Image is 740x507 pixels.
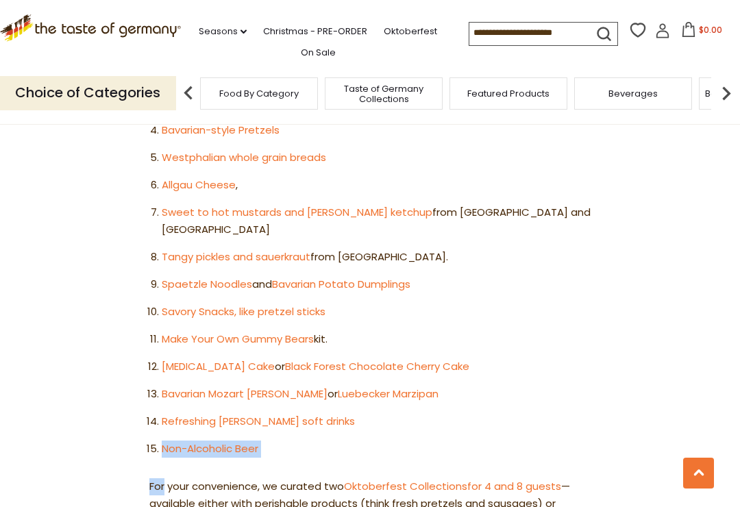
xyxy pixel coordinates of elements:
a: Bavarian-style Pretzels [162,123,280,137]
button: $0.00 [673,22,731,42]
li: , [162,177,591,194]
img: next arrow [713,79,740,107]
a: Savory Snacks, like pretzel sticks [162,304,325,319]
a: Christmas - PRE-ORDER [263,24,367,39]
li: from [GEOGRAPHIC_DATA] and [GEOGRAPHIC_DATA] [162,204,591,238]
a: Westphalian whole grain breads [162,150,326,164]
span: $0.00 [699,24,722,36]
a: Oktoberfest Collections [344,479,467,493]
a: Oktoberfest [384,24,437,39]
a: Spaetzle Noodles [162,277,252,291]
li: from [GEOGRAPHIC_DATA]. [162,249,591,266]
a: Seasons [199,24,247,39]
a: Beverages [608,88,658,99]
a: Bavarian Potato Dumplings [272,277,410,291]
a: Non-Alcoholic Beer [162,441,258,456]
li: and [162,276,591,293]
a: Bavarian Mozart [PERSON_NAME] [162,386,328,401]
a: for 4 and 8 guests [467,479,561,493]
a: Refreshing [PERSON_NAME] soft drinks [162,414,355,428]
a: [MEDICAL_DATA] Cake [162,359,275,373]
a: On Sale [301,45,336,60]
a: Black Forest Chocolate Cherry Cake [285,359,469,373]
a: Food By Category [219,88,299,99]
a: Tangy pickles and sauerkraut [162,249,310,264]
a: Taste of Germany Collections [329,84,439,104]
a: Sweet to hot mustards and [PERSON_NAME] ketchup [162,205,432,219]
a: Make Your Own Gummy Bears [162,332,314,346]
a: Featured Products [467,88,550,99]
a: Luebecker Marzipan [338,386,439,401]
a: Allgau Cheese [162,177,236,192]
li: kit. [162,331,591,348]
li: or [162,358,591,375]
img: previous arrow [175,79,202,107]
li: or [162,386,591,403]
